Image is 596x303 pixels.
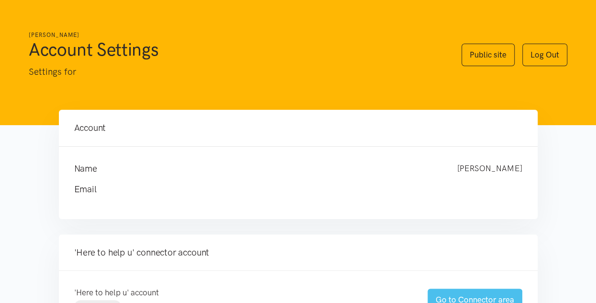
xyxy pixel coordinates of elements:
[74,286,408,299] p: 'Here to help u' account
[29,31,442,40] h6: [PERSON_NAME]
[74,121,522,135] h4: Account
[29,38,442,61] h1: Account Settings
[461,44,515,66] a: Public site
[74,246,522,259] h4: 'Here to help u' connector account
[448,162,532,175] div: [PERSON_NAME]
[29,65,442,79] p: Settings for
[74,162,438,175] h4: Name
[74,183,503,196] h4: Email
[522,44,567,66] a: Log Out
